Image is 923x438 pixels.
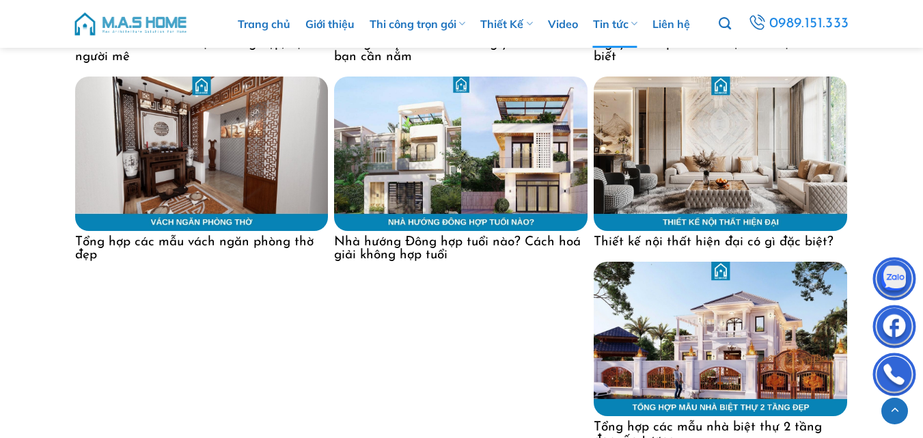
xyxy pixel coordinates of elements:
[75,77,329,231] img: Tổng hợp các mẫu vách ngăn phòng thờ đẹp 22
[334,231,588,262] a: Nhà hướng Đông hợp tuổi nào? Cách hoá giải không hợp tuổi
[874,356,915,397] img: Phone
[594,262,847,416] img: Tổng hợp các mẫu nhà biệt thự 2 tầng đẹp, ấn tượng 25
[874,308,915,349] img: Facebook
[75,33,329,64] a: 30+ mẫu nhà mái Nhật 2 tầng đẹp, vạn người mê
[594,33,847,64] a: Nguyên tắc phối màu nội thất bạn nên biết
[874,260,915,301] img: Zalo
[881,398,908,424] a: Lên đầu trang
[594,231,847,249] a: Thiết kế nội thất hiện đại có gì đặc biệt?
[769,12,849,36] span: 0989.151.333
[75,231,329,262] a: Tổng hợp các mẫu vách ngăn phòng thờ đẹp
[719,10,731,38] a: Tìm kiếm
[594,77,847,231] img: Thiết kế nội thất hiện đại có gì đặc biệt? 24
[72,3,189,44] img: M.A.S HOME – Tổng Thầu Thiết Kế Và Xây Nhà Trọn Gói
[746,12,851,36] a: 0989.151.333
[334,77,588,231] img: Nhà hướng Đông hợp tuổi nào? Cách hoá giải không hợp tuổi 23
[334,33,588,64] a: Phong thuỷ nhà ở và những yếu tố cơ bản bạn cần nắm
